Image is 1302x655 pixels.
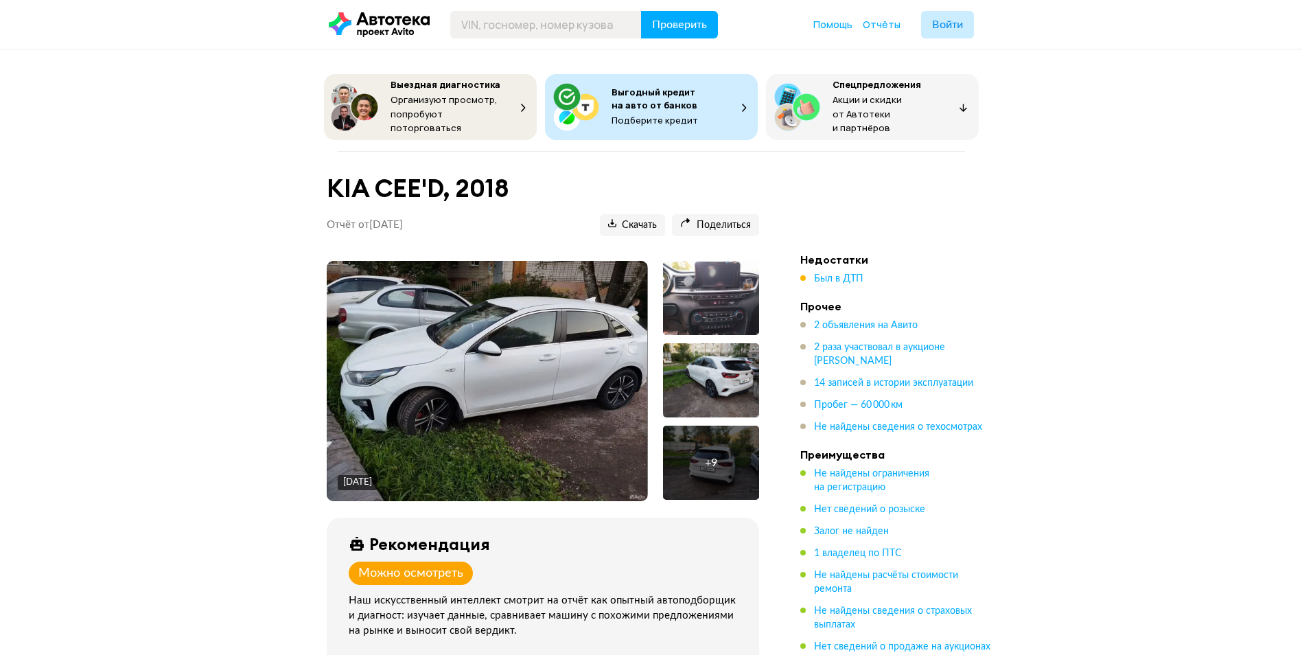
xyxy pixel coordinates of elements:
[327,218,403,232] p: Отчёт от [DATE]
[450,11,642,38] input: VIN, госномер, номер кузова
[327,174,759,203] h1: KIA CEE'D, 2018
[391,93,498,134] span: Организуют просмотр, попробуют поторговаться
[343,476,372,489] div: [DATE]
[680,219,751,232] span: Поделиться
[921,11,974,38] button: Войти
[814,505,925,514] span: Нет сведений о розыске
[608,219,657,232] span: Скачать
[863,18,900,31] span: Отчёты
[814,527,889,536] span: Залог не найден
[814,606,972,630] span: Не найдены сведения о страховых выплатах
[641,11,718,38] button: Проверить
[814,549,902,558] span: 1 владелец по ПТС
[766,74,979,140] button: СпецпредложенияАкции и скидки от Автотеки и партнёров
[349,593,743,639] div: Наш искусственный интеллект смотрит на отчёт как опытный автоподборщик и диагност: изучает данные...
[800,253,992,266] h4: Недостатки
[612,114,698,126] span: Подберите кредит
[814,400,903,410] span: Пробег — 60 000 км
[705,456,717,470] div: + 9
[814,274,863,284] span: Был в ДТП
[814,321,918,330] span: 2 объявления на Авито
[600,214,665,236] button: Скачать
[814,469,929,492] span: Не найдены ограничения на регистрацию
[813,18,852,32] a: Помощь
[545,74,758,140] button: Выгодный кредит на авто от банковПодберите кредит
[369,534,490,553] div: Рекомендация
[800,299,992,313] h4: Прочее
[863,18,900,32] a: Отчёты
[833,78,921,91] span: Спецпредложения
[800,448,992,461] h4: Преимущества
[612,86,697,111] span: Выгодный кредит на авто от банков
[813,18,852,31] span: Помощь
[814,571,958,594] span: Не найдены расчёты стоимости ремонта
[324,74,537,140] button: Выездная диагностикаОрганизуют просмотр, попробуют поторговаться
[814,378,973,388] span: 14 записей в истории эксплуатации
[391,78,500,91] span: Выездная диагностика
[814,343,945,366] span: 2 раза участвовал в аукционе [PERSON_NAME]
[932,19,963,30] span: Войти
[672,214,759,236] button: Поделиться
[652,19,707,30] span: Проверить
[833,93,902,134] span: Акции и скидки от Автотеки и партнёров
[358,566,463,581] div: Можно осмотреть
[814,422,982,432] span: Не найдены сведения о техосмотрах
[327,261,647,501] img: Main car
